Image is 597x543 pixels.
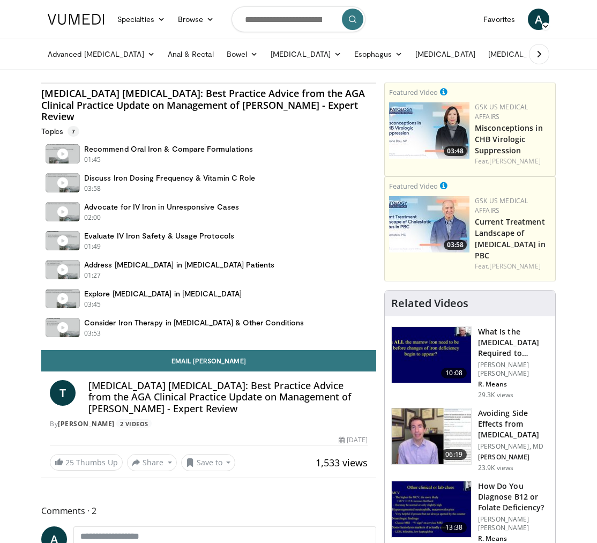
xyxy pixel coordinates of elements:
h3: What Is the [MEDICAL_DATA] Required to Diagnose Iron Deficienc… [478,326,549,359]
h4: Recommend Oral Iron & Compare Formulations [84,144,253,154]
img: 6f9900f7-f6e7-4fd7-bcbb-2a1dc7b7d476.150x105_q85_crop-smart_upscale.jpg [392,408,471,464]
a: Misconceptions in CHB Virologic Suppression [475,123,543,155]
a: Anal & Rectal [161,43,220,65]
p: 03:45 [84,300,101,309]
img: 15adaf35-b496-4260-9f93-ea8e29d3ece7.150x105_q85_crop-smart_upscale.jpg [392,327,471,383]
h4: Address [MEDICAL_DATA] in [MEDICAL_DATA] Patients [84,260,274,270]
p: 01:49 [84,242,101,251]
h4: Consider Iron Therapy in [MEDICAL_DATA] & Other Conditions [84,318,304,328]
span: 7 [68,126,79,137]
p: R. Means [478,380,549,389]
p: [PERSON_NAME] [PERSON_NAME] [478,361,549,378]
a: Browse [171,9,221,30]
div: [DATE] [339,435,368,445]
a: 2 Videos [116,419,152,428]
p: 23.9K views [478,464,513,472]
h3: Avoiding Side Effects from [MEDICAL_DATA] [478,408,549,440]
img: 172d2151-0bab-4046-8dbc-7c25e5ef1d9f.150x105_q85_crop-smart_upscale.jpg [392,481,471,537]
p: [PERSON_NAME] [PERSON_NAME] [478,515,549,532]
h4: Explore [MEDICAL_DATA] in [MEDICAL_DATA] [84,289,242,299]
a: 25 Thumbs Up [50,454,123,471]
img: 59d1e413-5879-4b2e-8b0a-b35c7ac1ec20.jpg.150x105_q85_crop-smart_upscale.jpg [389,102,469,159]
a: [MEDICAL_DATA] [482,43,565,65]
a: [PERSON_NAME] [489,262,540,271]
p: 29.3K views [478,391,513,399]
a: [MEDICAL_DATA] [409,43,482,65]
p: [PERSON_NAME] [478,453,549,462]
p: Topics [41,126,79,137]
a: [PERSON_NAME] [489,157,540,166]
a: 03:58 [389,196,469,252]
a: [MEDICAL_DATA] [264,43,348,65]
h4: Related Videos [391,297,468,310]
p: [PERSON_NAME], MD [478,442,549,451]
span: 03:58 [444,240,467,250]
h4: Evaluate IV Iron Safety & Usage Protocols [84,231,234,241]
a: GSK US Medical Affairs [475,196,528,215]
input: Search topics, interventions [232,6,365,32]
span: 1,533 views [316,456,368,469]
a: Favorites [477,9,521,30]
a: Email [PERSON_NAME] [41,350,376,371]
h3: How Do You Diagnose B12 or Folate Deficiency? [478,481,549,513]
span: 03:48 [444,146,467,156]
button: Save to [181,454,236,471]
a: Esophagus [348,43,409,65]
p: 02:00 [84,213,101,222]
a: 03:48 [389,102,469,159]
p: 01:45 [84,155,101,165]
span: 06:19 [441,449,467,460]
a: A [528,9,549,30]
a: Current Treatment Landscape of [MEDICAL_DATA] in PBC [475,217,546,261]
h4: [MEDICAL_DATA] [MEDICAL_DATA]: Best Practice Advice from the AGA Clinical Practice Update on Mana... [88,380,368,415]
h4: [MEDICAL_DATA] [MEDICAL_DATA]: Best Practice Advice from the AGA Clinical Practice Update on Mana... [41,88,376,123]
span: 10:08 [441,368,467,378]
p: 03:58 [84,184,101,194]
img: VuMedi Logo [48,14,105,25]
a: 06:19 Avoiding Side Effects from [MEDICAL_DATA] [PERSON_NAME], MD [PERSON_NAME] 23.9K views [391,408,549,472]
a: GSK US Medical Affairs [475,102,528,121]
div: By [50,419,368,429]
p: 01:27 [84,271,101,280]
a: Bowel [220,43,264,65]
div: Feat. [475,157,551,166]
h4: Advocate for IV Iron in Unresponsive Cases [84,202,239,212]
small: Featured Video [389,181,438,191]
div: Feat. [475,262,551,271]
a: Advanced [MEDICAL_DATA] [41,43,161,65]
span: 25 [65,457,74,467]
a: T [50,380,76,406]
a: 10:08 What Is the [MEDICAL_DATA] Required to Diagnose Iron Deficienc… [PERSON_NAME] [PERSON_NAME]... [391,326,549,399]
a: Specialties [111,9,171,30]
span: Comments 2 [41,504,376,518]
small: Featured Video [389,87,438,97]
button: Share [127,454,177,471]
p: R. Means [478,534,549,543]
h4: Discuss Iron Dosing Frequency & Vitamin C Role [84,173,255,183]
p: 03:53 [84,329,101,338]
span: 13:38 [441,522,467,533]
a: [PERSON_NAME] [58,419,115,428]
img: 80648b2f-fef7-42cf-9147-40ea3e731334.jpg.150x105_q85_crop-smart_upscale.jpg [389,196,469,252]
